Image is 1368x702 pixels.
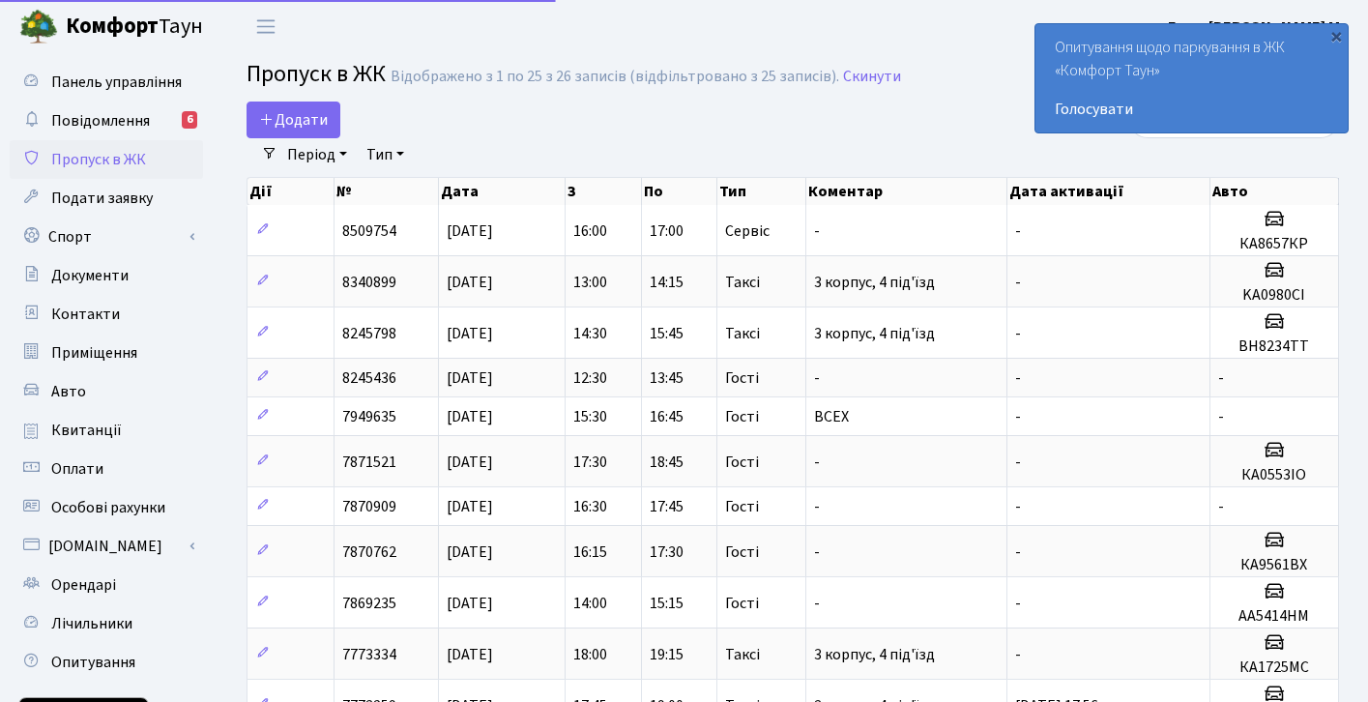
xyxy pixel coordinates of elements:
a: [DOMAIN_NAME] [10,527,203,566]
span: - [814,496,820,517]
span: 14:00 [573,593,607,614]
span: 7870909 [342,496,396,517]
span: 16:30 [573,496,607,517]
span: Пропуск в ЖК [247,57,386,91]
span: Таксі [725,275,760,290]
span: 8340899 [342,272,396,293]
h5: KA0980CI [1218,286,1330,305]
span: Гості [725,544,759,560]
span: Додати [259,109,328,131]
a: Контакти [10,295,203,334]
span: 17:30 [573,452,607,473]
span: Гості [725,370,759,386]
th: По [642,178,717,205]
span: 17:00 [650,220,684,242]
span: [DATE] [447,220,493,242]
th: Авто [1210,178,1339,205]
span: Опитування [51,652,135,673]
span: 8509754 [342,220,396,242]
th: Дії [247,178,335,205]
a: Опитування [10,643,203,682]
span: 14:30 [573,323,607,344]
th: № [335,178,439,205]
span: Орендарі [51,574,116,596]
span: [DATE] [447,593,493,614]
span: Пропуск в ЖК [51,149,146,170]
span: [DATE] [447,496,493,517]
span: - [1015,452,1021,473]
div: 6 [182,111,197,129]
span: 13:00 [573,272,607,293]
span: 17:30 [650,541,684,563]
span: Контакти [51,304,120,325]
span: - [1015,593,1021,614]
span: 3 корпус, 4 під'їзд [814,323,935,344]
h5: BH8234TT [1218,337,1330,356]
span: - [1015,496,1021,517]
span: Повідомлення [51,110,150,132]
span: 15:45 [650,323,684,344]
a: Документи [10,256,203,295]
a: Період [279,138,355,171]
span: - [1015,220,1021,242]
span: - [814,452,820,473]
span: 16:15 [573,541,607,563]
span: Таксі [725,647,760,662]
a: Додати [247,102,340,138]
span: Гості [725,409,759,424]
span: 13:45 [650,367,684,389]
th: Дата [439,178,566,205]
a: Голосувати [1055,98,1328,121]
span: Особові рахунки [51,497,165,518]
a: Оплати [10,450,203,488]
a: Тип [359,138,412,171]
span: Авто [51,381,86,402]
span: 16:00 [573,220,607,242]
span: [DATE] [447,452,493,473]
a: Пропуск в ЖК [10,140,203,179]
span: 14:15 [650,272,684,293]
a: Приміщення [10,334,203,372]
th: Тип [717,178,806,205]
span: 15:30 [573,406,607,427]
span: - [814,593,820,614]
a: Особові рахунки [10,488,203,527]
span: - [1015,644,1021,665]
img: logo.png [19,8,58,46]
span: Документи [51,265,129,286]
span: 12:30 [573,367,607,389]
a: Спорт [10,218,203,256]
span: 7949635 [342,406,396,427]
span: - [1015,367,1021,389]
span: Таун [66,11,203,44]
span: - [1015,272,1021,293]
h5: КА8657КР [1218,235,1330,253]
span: 7870762 [342,541,396,563]
span: Лічильники [51,613,132,634]
a: Орендарі [10,566,203,604]
div: Опитування щодо паркування в ЖК «Комфорт Таун» [1035,24,1348,132]
h5: КА0553ІО [1218,466,1330,484]
span: - [1218,496,1224,517]
span: Сервіс [725,223,770,239]
a: Гуща [PERSON_NAME] М. [1168,15,1345,39]
th: Коментар [806,178,1007,205]
span: - [1218,406,1224,427]
a: Квитанції [10,411,203,450]
span: - [814,541,820,563]
span: 3 корпус, 4 під'їзд [814,272,935,293]
span: ВСЕХ [814,406,849,427]
span: Приміщення [51,342,137,364]
span: 19:15 [650,644,684,665]
a: Повідомлення6 [10,102,203,140]
h5: КА9561ВХ [1218,556,1330,574]
span: - [814,367,820,389]
span: 7871521 [342,452,396,473]
span: [DATE] [447,367,493,389]
span: Таксі [725,326,760,341]
span: Гості [725,596,759,611]
th: Дата активації [1007,178,1210,205]
span: - [1218,367,1224,389]
a: Скинути [843,68,901,86]
span: 15:15 [650,593,684,614]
